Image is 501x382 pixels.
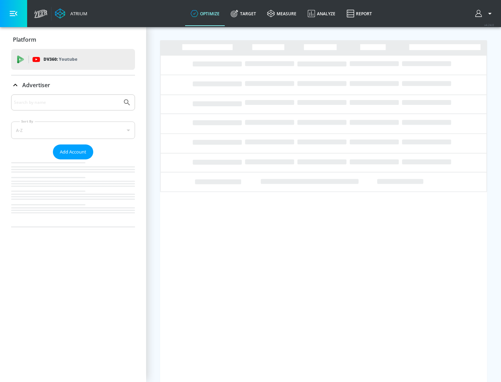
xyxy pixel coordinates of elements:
span: v 4.24.0 [484,23,494,27]
a: measure [262,1,302,26]
span: Add Account [60,148,86,156]
div: A-Z [11,122,135,139]
a: Analyze [302,1,341,26]
div: DV360: Youtube [11,49,135,70]
nav: list of Advertiser [11,159,135,227]
p: Youtube [59,56,77,63]
div: Advertiser [11,75,135,95]
a: Atrium [55,8,87,19]
a: Target [225,1,262,26]
div: Platform [11,30,135,49]
p: Platform [13,36,36,43]
a: optimize [185,1,225,26]
a: Report [341,1,377,26]
p: Advertiser [22,81,50,89]
div: Atrium [67,10,87,17]
button: Add Account [53,144,93,159]
input: Search by name [14,98,119,107]
div: Advertiser [11,94,135,227]
p: DV360: [43,56,77,63]
label: Sort By [20,119,35,124]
